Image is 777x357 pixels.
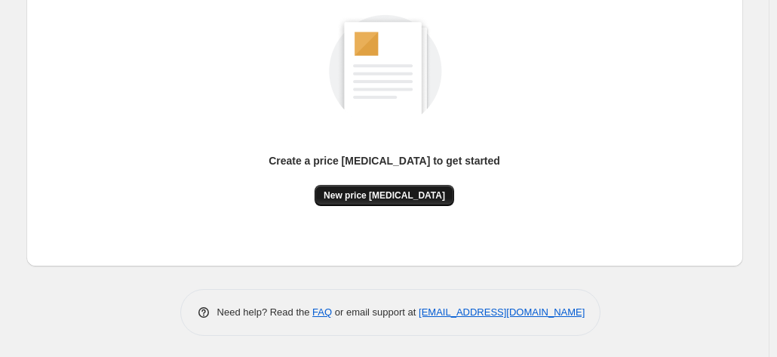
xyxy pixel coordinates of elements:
span: New price [MEDICAL_DATA] [324,189,445,202]
button: New price [MEDICAL_DATA] [315,185,454,206]
span: or email support at [332,306,419,318]
a: FAQ [312,306,332,318]
p: Create a price [MEDICAL_DATA] to get started [269,153,500,168]
span: Need help? Read the [217,306,313,318]
a: [EMAIL_ADDRESS][DOMAIN_NAME] [419,306,585,318]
